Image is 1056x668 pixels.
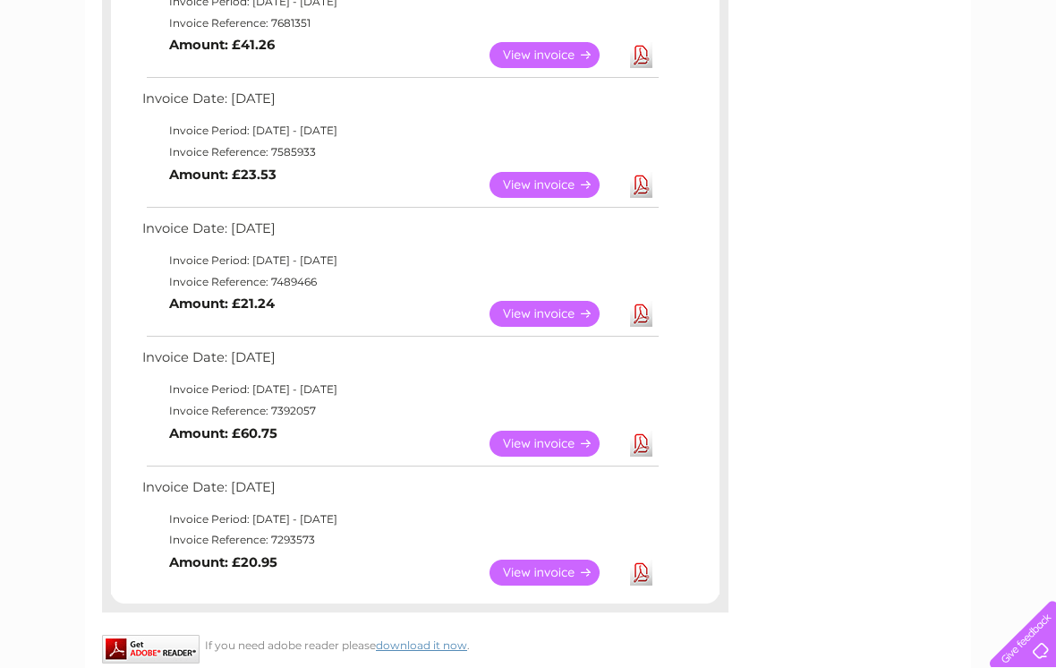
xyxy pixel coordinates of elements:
[490,431,621,457] a: View
[741,76,775,90] a: Water
[169,425,277,441] b: Amount: £60.75
[630,42,652,68] a: Download
[630,431,652,457] a: Download
[138,250,661,271] td: Invoice Period: [DATE] - [DATE]
[490,42,621,68] a: View
[102,635,728,652] div: If you need adobe reader please .
[138,475,661,509] td: Invoice Date: [DATE]
[630,172,652,198] a: Download
[490,172,621,198] a: View
[630,560,652,586] a: Download
[138,400,661,422] td: Invoice Reference: 7392057
[490,560,621,586] a: View
[138,141,661,163] td: Invoice Reference: 7585933
[169,295,275,312] b: Amount: £21.24
[630,301,652,327] a: Download
[138,217,661,250] td: Invoice Date: [DATE]
[786,76,825,90] a: Energy
[37,47,128,101] img: logo.png
[138,379,661,400] td: Invoice Period: [DATE] - [DATE]
[138,120,661,141] td: Invoice Period: [DATE] - [DATE]
[937,76,981,90] a: Contact
[900,76,926,90] a: Blog
[169,37,275,53] b: Amount: £41.26
[836,76,890,90] a: Telecoms
[106,10,952,87] div: Clear Business is a trading name of Verastar Limited (registered in [GEOGRAPHIC_DATA] No. 3667643...
[490,301,621,327] a: View
[138,13,661,34] td: Invoice Reference: 7681351
[376,638,467,652] a: download it now
[138,271,661,293] td: Invoice Reference: 7489466
[169,167,277,183] b: Amount: £23.53
[719,9,842,31] a: 0333 014 3131
[138,87,661,120] td: Invoice Date: [DATE]
[169,554,277,570] b: Amount: £20.95
[138,509,661,530] td: Invoice Period: [DATE] - [DATE]
[138,529,661,551] td: Invoice Reference: 7293573
[138,346,661,379] td: Invoice Date: [DATE]
[997,76,1039,90] a: Log out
